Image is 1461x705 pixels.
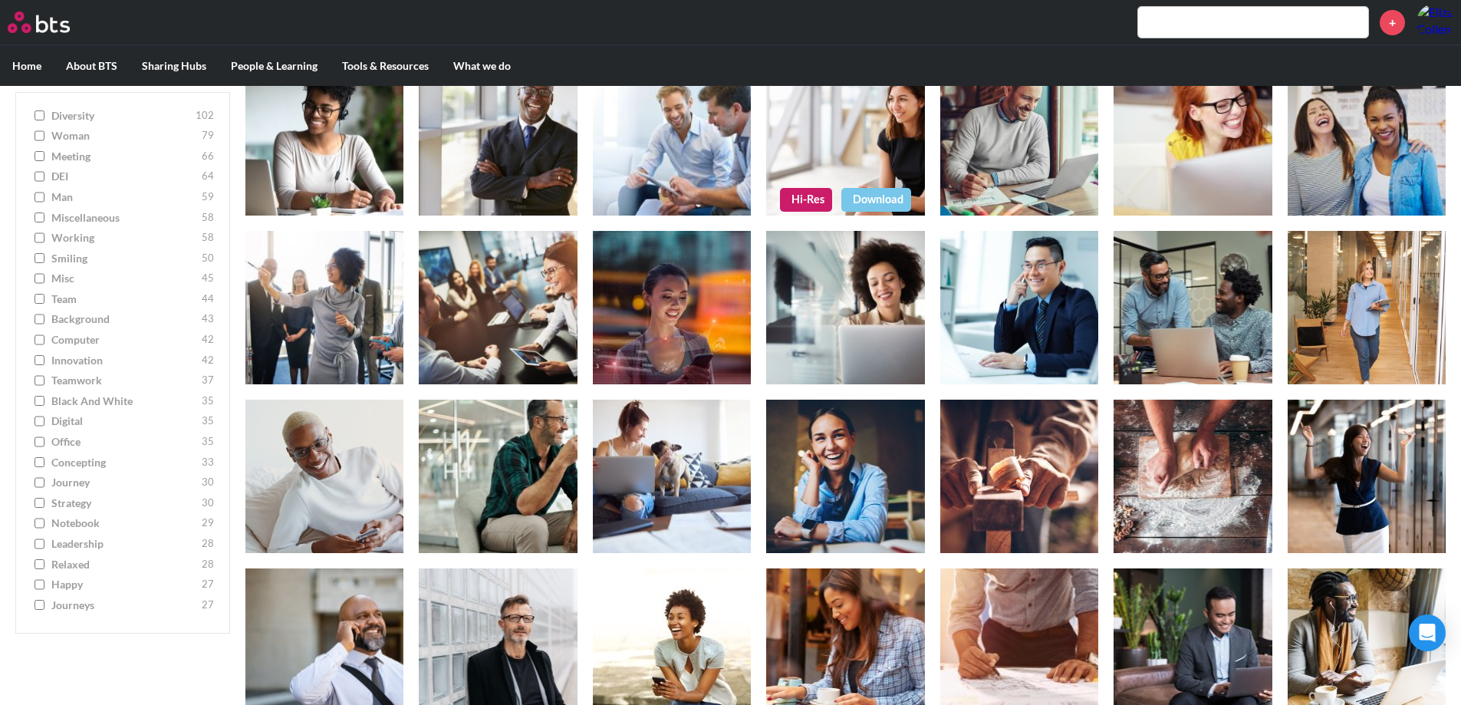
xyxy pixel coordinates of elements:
[35,172,44,183] input: DEI 64
[51,496,198,511] span: strategy
[202,312,214,328] span: 43
[35,294,44,305] input: team 44
[35,315,44,325] input: background 43
[1380,10,1405,35] a: +
[202,455,214,470] span: 33
[202,578,214,593] span: 27
[202,557,214,572] span: 28
[35,437,44,448] input: office 35
[202,210,214,226] span: 58
[51,598,198,613] span: journeys
[35,131,44,142] input: woman 79
[35,498,44,509] input: strategy 30
[35,212,44,223] input: miscellaneous 58
[35,192,44,203] input: man 59
[35,253,44,264] input: smiling 50
[330,46,441,86] label: Tools & Resources
[51,251,198,266] span: smiling
[202,476,214,491] span: 30
[35,355,44,366] input: innovation 42
[202,353,214,368] span: 42
[35,274,44,285] input: misc 45
[51,149,198,164] span: meeting
[51,353,198,368] span: innovation
[130,46,219,86] label: Sharing Hubs
[54,46,130,86] label: About BTS
[35,519,44,529] input: notebook 29
[202,251,214,266] span: 50
[202,292,214,307] span: 44
[51,578,198,593] span: happy
[51,210,198,226] span: miscellaneous
[51,435,198,450] span: office
[8,12,98,33] a: Go home
[202,394,214,409] span: 35
[1409,614,1446,651] div: Open Intercom Messenger
[441,46,523,86] label: What we do
[1417,4,1453,41] a: Profile
[202,598,214,613] span: 27
[202,189,214,205] span: 59
[51,476,198,491] span: journey
[196,108,214,124] span: 102
[202,272,214,287] span: 45
[35,335,44,346] input: computer 42
[35,376,44,387] input: teamwork 37
[51,455,198,470] span: concepting
[35,539,44,549] input: leadership 28
[51,292,198,307] span: team
[35,396,44,407] input: Black and White 35
[35,417,44,427] input: digital 35
[35,580,44,591] input: happy 27
[51,272,198,287] span: misc
[51,129,198,144] span: woman
[35,457,44,468] input: concepting 33
[51,312,198,328] span: background
[35,110,44,121] input: diversity 102
[780,188,832,211] a: Hi-Res
[35,559,44,570] input: relaxed 28
[202,333,214,348] span: 42
[51,516,198,532] span: notebook
[202,129,214,144] span: 79
[51,231,198,246] span: working
[202,435,214,450] span: 35
[202,516,214,532] span: 29
[8,12,70,33] img: BTS Logo
[202,536,214,552] span: 28
[35,233,44,244] input: working 58
[51,414,198,430] span: digital
[51,189,198,205] span: man
[51,374,198,389] span: teamwork
[35,478,44,489] input: journey 30
[1417,4,1453,41] img: Eliza Collenette
[51,394,198,409] span: Black and White
[202,496,214,511] span: 30
[51,557,198,572] span: relaxed
[51,333,198,348] span: computer
[841,188,911,211] a: Download
[219,46,330,86] label: People & Learning
[202,414,214,430] span: 35
[51,536,198,552] span: leadership
[35,151,44,162] input: meeting 66
[35,600,44,611] input: journeys 27
[51,170,198,185] span: DEI
[202,170,214,185] span: 64
[51,108,192,124] span: diversity
[202,231,214,246] span: 58
[202,149,214,164] span: 66
[202,374,214,389] span: 37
